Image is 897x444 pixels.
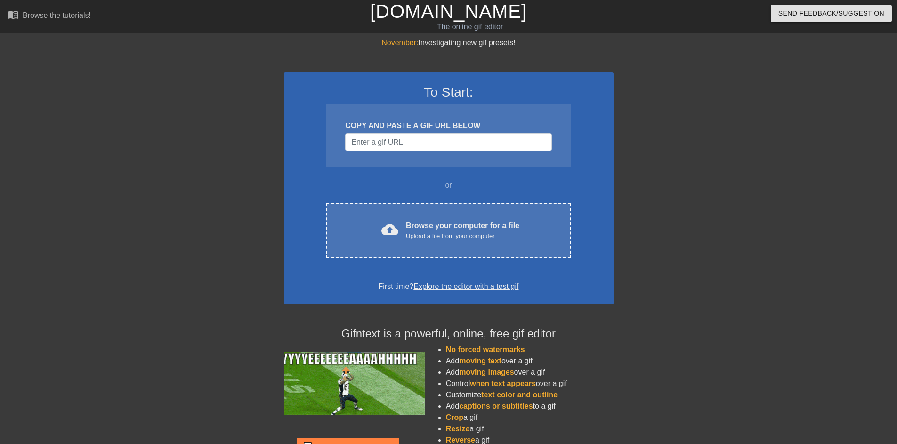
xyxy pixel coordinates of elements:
[381,221,398,238] span: cloud_upload
[296,281,601,292] div: First time?
[406,220,519,241] div: Browse your computer for a file
[459,402,533,410] span: captions or subtitles
[284,37,614,49] div: Investigating new gif presets!
[446,345,525,354] span: No forced watermarks
[345,133,551,151] input: Username
[446,401,614,412] li: Add to a gif
[8,9,19,20] span: menu_book
[481,391,558,399] span: text color and outline
[23,11,91,19] div: Browse the tutorials!
[446,378,614,389] li: Control over a gif
[284,352,425,415] img: football_small.gif
[771,5,892,22] button: Send Feedback/Suggestion
[8,9,91,24] a: Browse the tutorials!
[345,120,551,132] div: COPY AND PASTE A GIF URL BELOW
[308,180,589,191] div: or
[446,355,614,367] li: Add over a gif
[459,368,514,376] span: moving images
[304,21,636,33] div: The online gif editor
[446,413,463,421] span: Crop
[296,84,601,100] h3: To Start:
[459,357,501,365] span: moving text
[406,231,519,241] div: Upload a file from your computer
[446,436,475,444] span: Reverse
[446,389,614,401] li: Customize
[413,282,518,290] a: Explore the editor with a test gif
[446,412,614,423] li: a gif
[446,367,614,378] li: Add over a gif
[778,8,884,19] span: Send Feedback/Suggestion
[470,379,536,387] span: when text appears
[381,39,418,47] span: November:
[446,425,470,433] span: Resize
[370,1,527,22] a: [DOMAIN_NAME]
[446,423,614,435] li: a gif
[284,327,614,341] h4: Gifntext is a powerful, online, free gif editor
